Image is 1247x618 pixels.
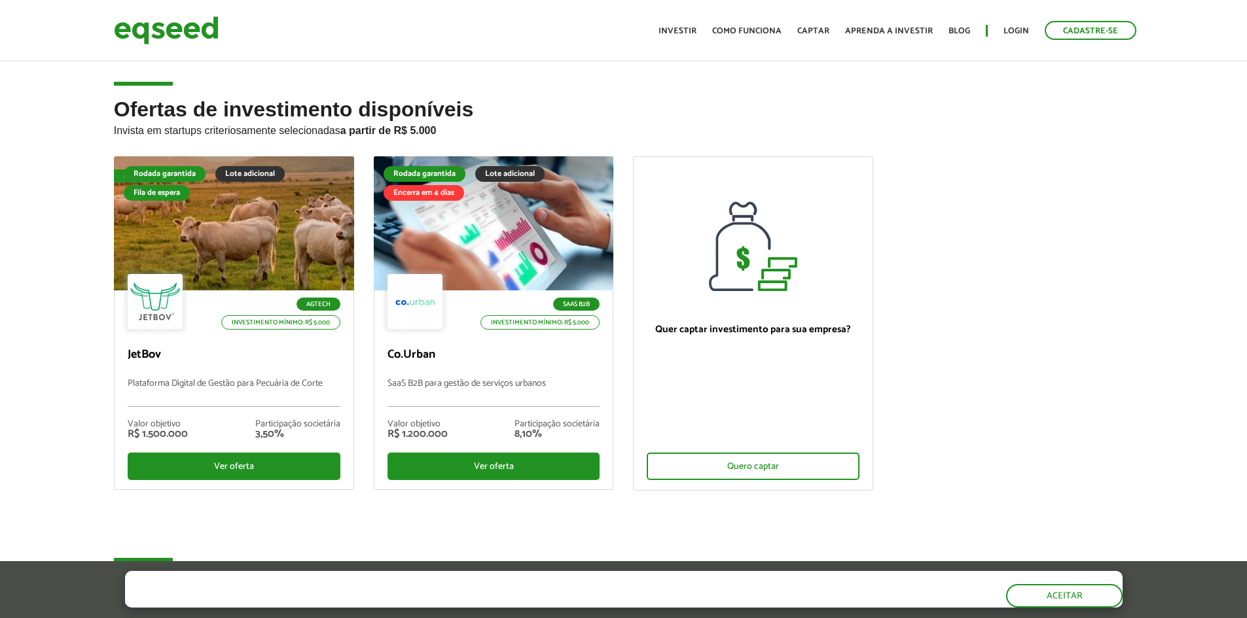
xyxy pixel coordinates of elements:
[125,594,599,607] p: Ao clicar em "aceitar", você aceita nossa .
[1045,21,1136,40] a: Cadastre-se
[124,185,190,201] div: Fila de espera
[475,166,545,182] div: Lote adicional
[515,429,600,439] div: 8,10%
[388,379,600,407] p: SaaS B2B para gestão de serviços urbanos
[215,166,285,182] div: Lote adicional
[845,27,933,35] a: Aprenda a investir
[298,596,449,607] a: política de privacidade e de cookies
[388,429,448,439] div: R$ 1.200.000
[340,125,437,136] strong: a partir de R$ 5.000
[480,315,600,330] p: Investimento mínimo: R$ 5.000
[712,27,782,35] a: Como funciona
[114,156,354,490] a: Fila de espera Rodada garantida Lote adicional Fila de espera Agtech Investimento mínimo: R$ 5.00...
[128,379,340,407] p: Plataforma Digital de Gestão para Pecuária de Corte
[388,348,600,362] p: Co.Urban
[388,453,600,480] div: Ver oferta
[659,27,696,35] a: Investir
[553,298,600,311] p: SaaS B2B
[125,571,599,591] h5: O site da EqSeed utiliza cookies para melhorar sua navegação.
[374,156,614,490] a: Rodada garantida Lote adicional Encerra em 4 dias SaaS B2B Investimento mínimo: R$ 5.000 Co.Urban...
[124,166,206,182] div: Rodada garantida
[128,429,188,439] div: R$ 1.500.000
[797,27,829,35] a: Captar
[128,348,340,362] p: JetBov
[128,453,340,480] div: Ver oferta
[1006,584,1123,608] button: Aceitar
[255,420,340,429] div: Participação societária
[647,324,859,335] p: Quer captar investimento para sua empresa?
[114,13,219,48] img: EqSeed
[255,429,340,439] div: 3,50%
[114,121,1134,137] p: Invista em startups criteriosamente selecionadas
[384,166,465,182] div: Rodada garantida
[297,298,340,311] p: Agtech
[647,453,859,480] div: Quero captar
[384,185,464,201] div: Encerra em 4 dias
[388,420,448,429] div: Valor objetivo
[128,420,188,429] div: Valor objetivo
[633,156,873,490] a: Quer captar investimento para sua empresa? Quero captar
[949,27,970,35] a: Blog
[1003,27,1029,35] a: Login
[221,315,340,330] p: Investimento mínimo: R$ 5.000
[114,98,1134,156] h2: Ofertas de investimento disponíveis
[515,420,600,429] div: Participação societária
[114,169,180,182] div: Fila de espera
